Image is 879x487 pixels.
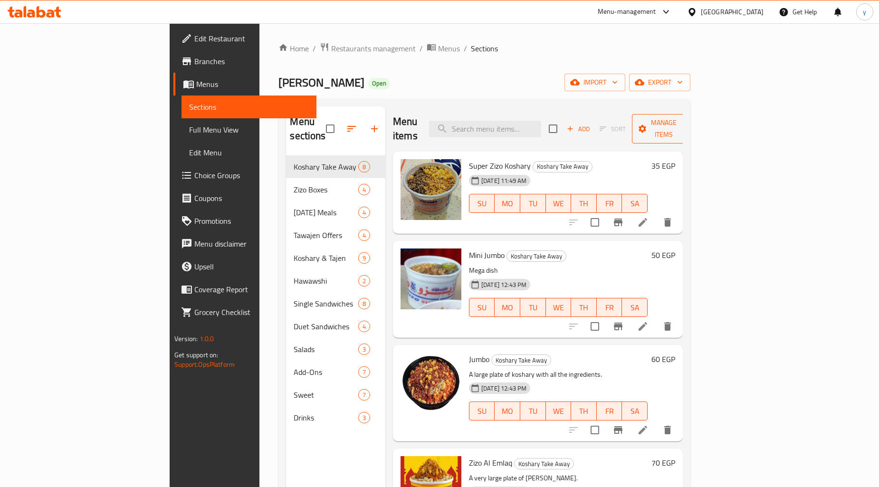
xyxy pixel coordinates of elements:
[194,238,309,249] span: Menu disclaimer
[294,389,358,401] span: Sweet
[601,197,619,210] span: FR
[294,229,358,241] div: Tawajen Offers
[550,197,568,210] span: WE
[286,383,385,406] div: Sweet7
[368,78,390,89] div: Open
[358,252,370,264] div: items
[294,275,358,286] div: Hawawshi
[194,192,309,204] span: Coupons
[194,56,309,67] span: Branches
[363,117,386,140] button: Add section
[420,43,423,54] li: /
[520,298,546,317] button: TU
[427,42,460,55] a: Menus
[575,301,593,315] span: TH
[286,178,385,201] div: Zizo Boxes4
[173,232,316,255] a: Menu disclaimer
[320,119,340,139] span: Select all sections
[401,353,461,413] img: Jumbo
[469,369,648,381] p: A large plate of koshary with all the ingredients.
[514,458,574,469] div: Koshary Take Away
[626,197,644,210] span: SA
[194,215,309,227] span: Promotions
[515,458,573,469] span: Koshary Take Away
[598,6,656,18] div: Menu-management
[546,298,572,317] button: WE
[174,358,235,371] a: Support.OpsPlatform
[194,170,309,181] span: Choice Groups
[331,43,416,54] span: Restaurants management
[194,284,309,295] span: Coverage Report
[358,298,370,309] div: items
[478,280,530,289] span: [DATE] 12:43 PM
[173,27,316,50] a: Edit Restaurant
[469,194,495,213] button: SU
[593,122,632,136] span: Select section first
[189,124,309,135] span: Full Menu View
[498,404,516,418] span: MO
[565,124,591,134] span: Add
[173,50,316,73] a: Branches
[286,269,385,292] div: Hawawshi2
[294,344,358,355] div: Salads
[524,301,542,315] span: TU
[358,366,370,378] div: items
[359,322,370,331] span: 4
[607,419,630,441] button: Branch-specific-item
[294,321,358,332] span: Duet Sandwiches
[393,115,418,143] h2: Menu items
[507,251,566,262] span: Koshary Take Away
[464,43,467,54] li: /
[358,184,370,195] div: items
[358,161,370,172] div: items
[546,401,572,420] button: WE
[368,79,390,87] span: Open
[401,248,461,309] img: Mini Jumbo
[563,122,593,136] button: Add
[278,42,690,55] nav: breadcrumb
[359,208,370,217] span: 4
[286,247,385,269] div: Koshary & Tajen9
[640,117,688,141] span: Manage items
[359,299,370,308] span: 8
[597,401,622,420] button: FR
[194,306,309,318] span: Grocery Checklist
[294,184,358,195] span: Zizo Boxes
[629,74,690,91] button: export
[359,185,370,194] span: 4
[469,472,648,484] p: A very large plate of [PERSON_NAME].
[597,194,622,213] button: FR
[564,74,625,91] button: import
[632,114,696,143] button: Manage items
[626,404,644,418] span: SA
[498,197,516,210] span: MO
[651,159,675,172] h6: 35 EGP
[473,301,491,315] span: SU
[571,401,597,420] button: TH
[173,73,316,95] a: Menus
[401,159,461,220] img: Super Zizo Koshary
[200,333,214,345] span: 1.0.0
[359,277,370,286] span: 2
[182,95,316,118] a: Sections
[533,161,592,172] span: Koshary Take Away
[182,118,316,141] a: Full Menu View
[656,315,679,338] button: delete
[478,176,530,185] span: [DATE] 11:49 AM
[173,255,316,278] a: Upsell
[286,361,385,383] div: Add-Ons7
[492,355,551,366] span: Koshary Take Away
[469,352,489,366] span: Jumbo
[469,401,495,420] button: SU
[656,211,679,234] button: delete
[278,72,364,93] span: [PERSON_NAME]
[575,404,593,418] span: TH
[173,164,316,187] a: Choice Groups
[471,43,498,54] span: Sections
[294,207,358,218] div: Ramadan Meals
[174,333,198,345] span: Version:
[173,301,316,324] a: Grocery Checklist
